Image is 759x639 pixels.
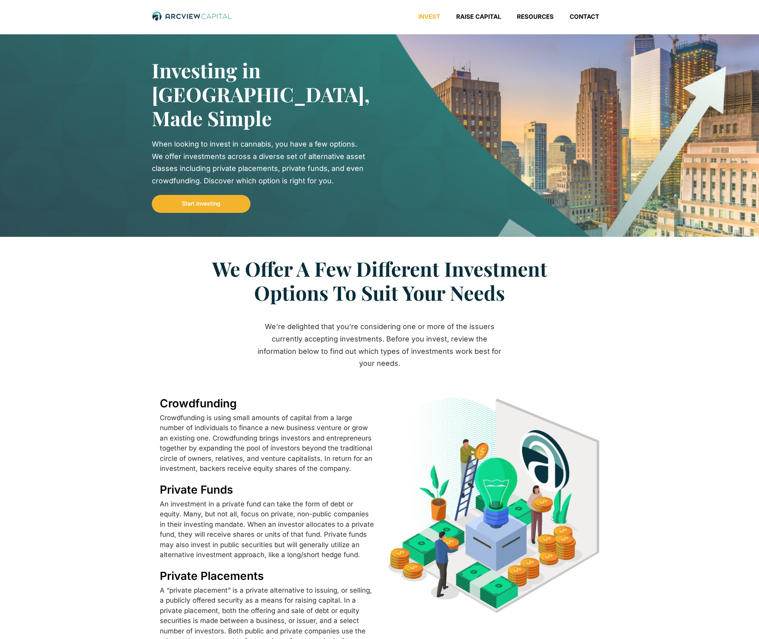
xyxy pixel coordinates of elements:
a: Raise Capital [448,13,509,21]
div: When looking to invest in cannabis, you have a few options. We offer investments across a diverse... [152,138,368,187]
a: Start Investing [152,195,250,213]
h2: Private Funds [160,484,376,495]
a: Invest [410,13,448,21]
h2: Private Placements [160,570,376,581]
div: We’re delighted that you’re considering one or more of the issuers currently accepting investment... [252,321,507,369]
h2: Investing in [GEOGRAPHIC_DATA], Made Simple [152,58,356,130]
a: Contact [562,13,607,21]
span: Start Investing [182,201,221,207]
a: Resources [509,13,562,21]
h2: Crowdfunding [160,398,376,409]
h2: We Offer A Few Different Investment Options To Suit Your Needs [184,257,575,305]
div: An investment in a private fund can take the form of debt or equity. Many, but not all, focus on ... [160,499,376,560]
div: Crowdfunding is using small amounts of capital from a large number of individuals to finance a ne... [160,413,376,474]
